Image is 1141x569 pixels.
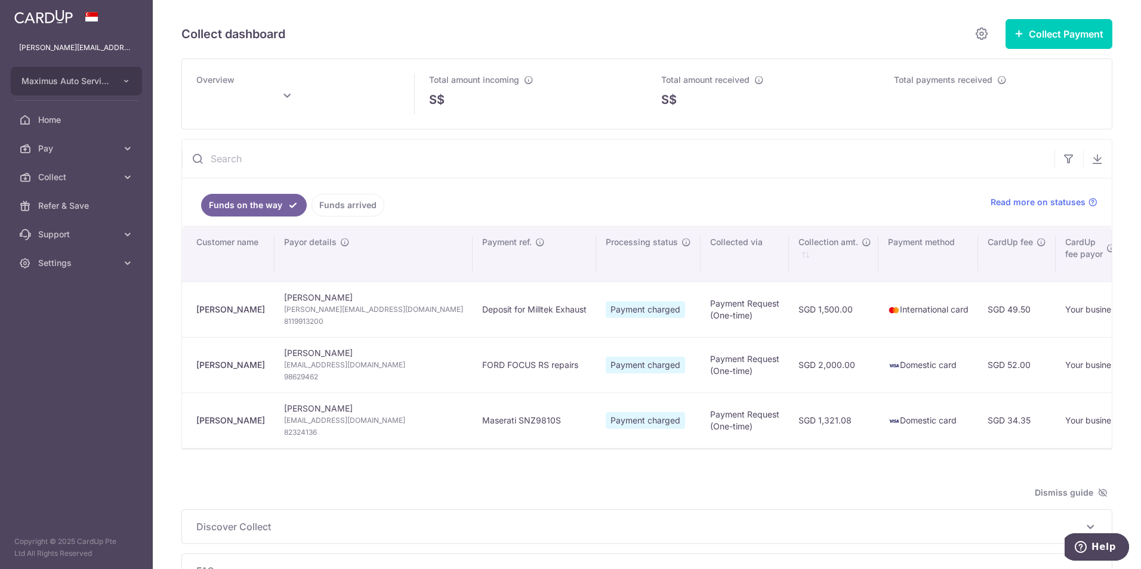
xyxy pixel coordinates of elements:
[789,337,878,392] td: SGD 2,000.00
[38,228,117,240] span: Support
[606,236,678,248] span: Processing status
[196,75,235,85] span: Overview
[284,236,337,248] span: Payor details
[894,75,992,85] span: Total payments received
[1056,392,1129,448] td: Your business
[482,236,532,248] span: Payment ref.
[701,227,789,282] th: Collected via
[181,24,285,44] h5: Collect dashboard
[473,282,596,337] td: Deposit for Milltek Exhaust
[978,337,1056,392] td: SGD 52.00
[789,227,878,282] th: Collection amt. : activate to sort column ascending
[789,392,878,448] td: SGD 1,321.08
[606,412,685,429] span: Payment charged
[1006,19,1112,49] button: Collect Payment
[606,357,685,373] span: Payment charged
[473,392,596,448] td: Maserati SNZ9810S
[38,200,117,212] span: Refer & Save
[473,337,596,392] td: FORD FOCUS RS repairs
[1065,533,1129,563] iframe: Opens a widget where you can find more information
[182,140,1054,178] input: Search
[429,75,519,85] span: Total amount incoming
[596,227,701,282] th: Processing status
[878,392,978,448] td: Domestic card
[275,337,473,392] td: [PERSON_NAME]
[275,227,473,282] th: Payor details
[38,171,117,183] span: Collect
[1056,282,1129,337] td: Your business
[1035,485,1108,500] span: Dismiss guide
[991,196,1097,208] a: Read more on statuses
[988,236,1033,248] span: CardUp fee
[606,301,685,318] span: Payment charged
[991,196,1086,208] span: Read more on statuses
[1065,236,1103,260] span: CardUp fee payor
[11,67,142,95] button: Maximus Auto Services Pte Ltd
[701,392,789,448] td: Payment Request (One-time)
[701,282,789,337] td: Payment Request (One-time)
[429,91,445,109] span: S$
[661,91,677,109] span: S$
[27,8,51,19] span: Help
[38,257,117,269] span: Settings
[284,359,463,371] span: [EMAIL_ADDRESS][DOMAIN_NAME]
[878,282,978,337] td: International card
[798,236,858,248] span: Collection amt.
[196,519,1083,534] span: Discover Collect
[275,282,473,337] td: [PERSON_NAME]
[888,415,900,427] img: visa-sm-192604c4577d2d35970c8ed26b86981c2741ebd56154ab54ad91a526f0f24972.png
[196,415,265,426] div: [PERSON_NAME]
[21,75,110,87] span: Maximus Auto Services Pte Ltd
[1056,337,1129,392] td: Your business
[284,415,463,426] span: [EMAIL_ADDRESS][DOMAIN_NAME]
[196,304,265,316] div: [PERSON_NAME]
[38,114,117,126] span: Home
[978,392,1056,448] td: SGD 34.35
[473,227,596,282] th: Payment ref.
[284,426,463,438] span: 82324136
[275,392,473,448] td: [PERSON_NAME]
[978,282,1056,337] td: SGD 49.50
[182,227,275,282] th: Customer name
[978,227,1056,282] th: CardUp fee
[19,42,134,54] p: [PERSON_NAME][EMAIL_ADDRESS][DOMAIN_NAME]
[878,337,978,392] td: Domestic card
[284,304,463,316] span: [PERSON_NAME][EMAIL_ADDRESS][DOMAIN_NAME]
[14,10,73,24] img: CardUp
[701,337,789,392] td: Payment Request (One-time)
[661,75,750,85] span: Total amount received
[201,194,307,217] a: Funds on the way
[789,282,878,337] td: SGD 1,500.00
[878,227,978,282] th: Payment method
[196,359,265,371] div: [PERSON_NAME]
[284,371,463,383] span: 98629462
[312,194,384,217] a: Funds arrived
[1056,227,1129,282] th: CardUpfee payor
[888,360,900,372] img: visa-sm-192604c4577d2d35970c8ed26b86981c2741ebd56154ab54ad91a526f0f24972.png
[38,143,117,154] span: Pay
[196,519,1097,534] p: Discover Collect
[284,316,463,327] span: 8119913200
[888,304,900,316] img: mastercard-sm-87a3fd1e0bddd137fecb07648320f44c262e2538e7db6024463105ddbc961eb2.png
